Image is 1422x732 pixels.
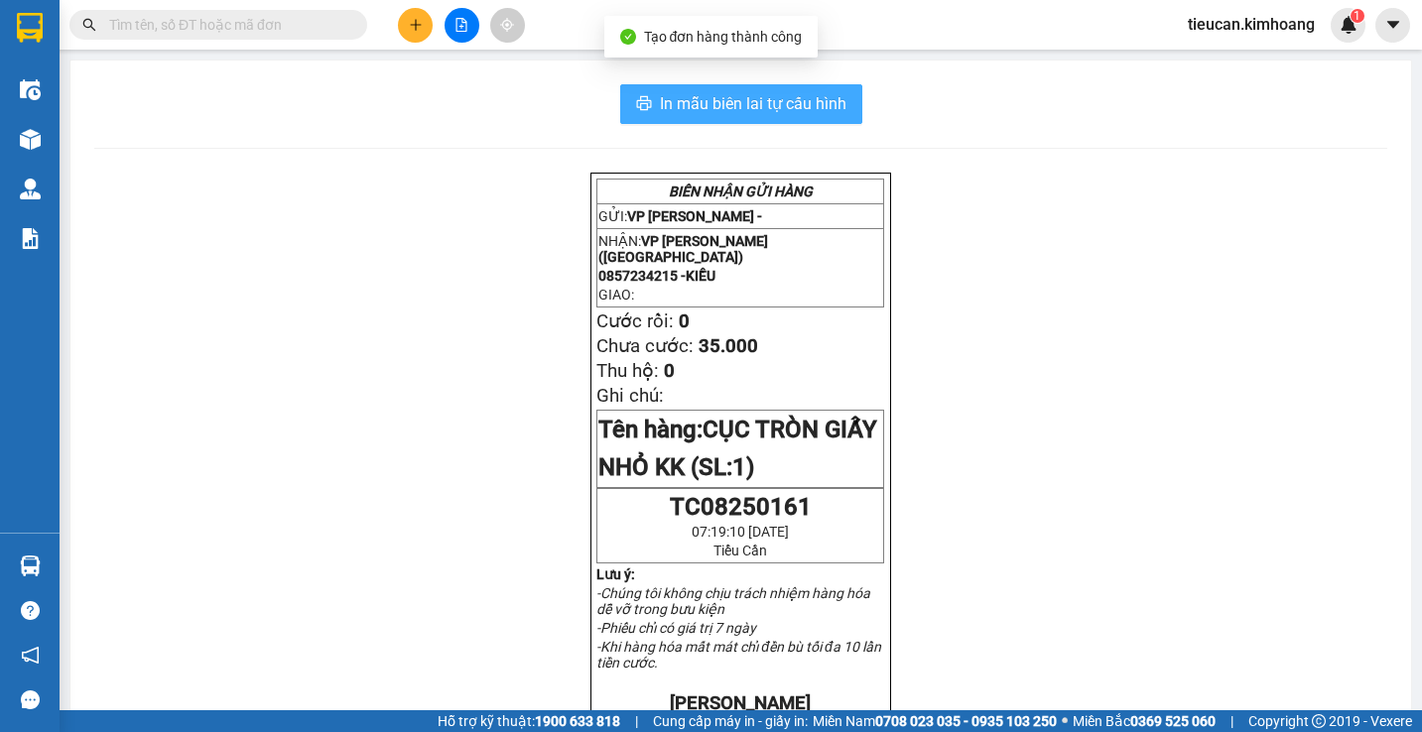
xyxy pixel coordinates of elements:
[21,690,40,709] span: message
[598,416,877,481] span: Tên hàng:
[596,335,694,357] span: Chưa cước:
[535,713,620,729] strong: 1900 633 818
[20,129,41,150] img: warehouse-icon
[490,8,525,43] button: aim
[598,287,634,303] span: GIAO:
[1172,12,1331,37] span: tieucan.kimhoang
[627,208,762,224] span: VP [PERSON_NAME] -
[596,585,870,617] em: -Chúng tôi không chịu trách nhiệm hàng hóa dễ vỡ trong bưu kiện
[409,18,423,32] span: plus
[653,710,808,732] span: Cung cấp máy in - giấy in:
[1073,710,1216,732] span: Miền Bắc
[438,710,620,732] span: Hỗ trợ kỹ thuật:
[398,8,433,43] button: plus
[1375,8,1410,43] button: caret-down
[679,310,690,332] span: 0
[21,601,40,620] span: question-circle
[875,713,1057,729] strong: 0708 023 035 - 0935 103 250
[1351,9,1364,23] sup: 1
[20,79,41,100] img: warehouse-icon
[82,18,96,32] span: search
[598,233,882,265] p: NHẬN:
[598,416,877,481] span: CỤC TRÒN GIẤY NHỎ KK (SL:
[644,29,803,45] span: Tạo đơn hàng thành công
[636,95,652,114] span: printer
[598,268,715,284] span: 0857234215 -
[660,91,846,116] span: In mẫu biên lai tự cấu hình
[699,335,758,357] span: 35.000
[445,8,479,43] button: file-add
[1062,717,1068,725] span: ⚪️
[21,646,40,665] span: notification
[596,566,635,582] strong: Lưu ý:
[620,29,636,45] span: check-circle
[596,639,881,671] em: -Khi hàng hóa mất mát chỉ đền bù tối đa 10 lần tiền cước.
[692,524,789,540] span: 07:19:10 [DATE]
[620,84,862,124] button: printerIn mẫu biên lai tự cấu hình
[1354,9,1360,23] span: 1
[500,18,514,32] span: aim
[1340,16,1357,34] img: icon-new-feature
[598,208,882,224] p: GỬI:
[596,360,659,382] span: Thu hộ:
[20,555,41,576] img: warehouse-icon
[713,543,767,558] span: Tiểu Cần
[598,233,768,265] span: VP [PERSON_NAME] ([GEOGRAPHIC_DATA])
[670,493,812,521] span: TC08250161
[1230,710,1233,732] span: |
[109,14,343,36] input: Tìm tên, số ĐT hoặc mã đơn
[664,360,675,382] span: 0
[17,13,43,43] img: logo-vxr
[596,385,664,407] span: Ghi chú:
[732,453,754,481] span: 1)
[1312,714,1326,728] span: copyright
[596,620,756,636] em: -Phiếu chỉ có giá trị 7 ngày
[20,228,41,249] img: solution-icon
[670,692,811,714] strong: [PERSON_NAME]
[1130,713,1216,729] strong: 0369 525 060
[20,179,41,199] img: warehouse-icon
[454,18,468,32] span: file-add
[596,310,674,332] span: Cước rồi:
[635,710,638,732] span: |
[669,183,813,199] strong: BIÊN NHẬN GỬI HÀNG
[1384,16,1402,34] span: caret-down
[813,710,1057,732] span: Miền Nam
[686,268,715,284] span: KIỀU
